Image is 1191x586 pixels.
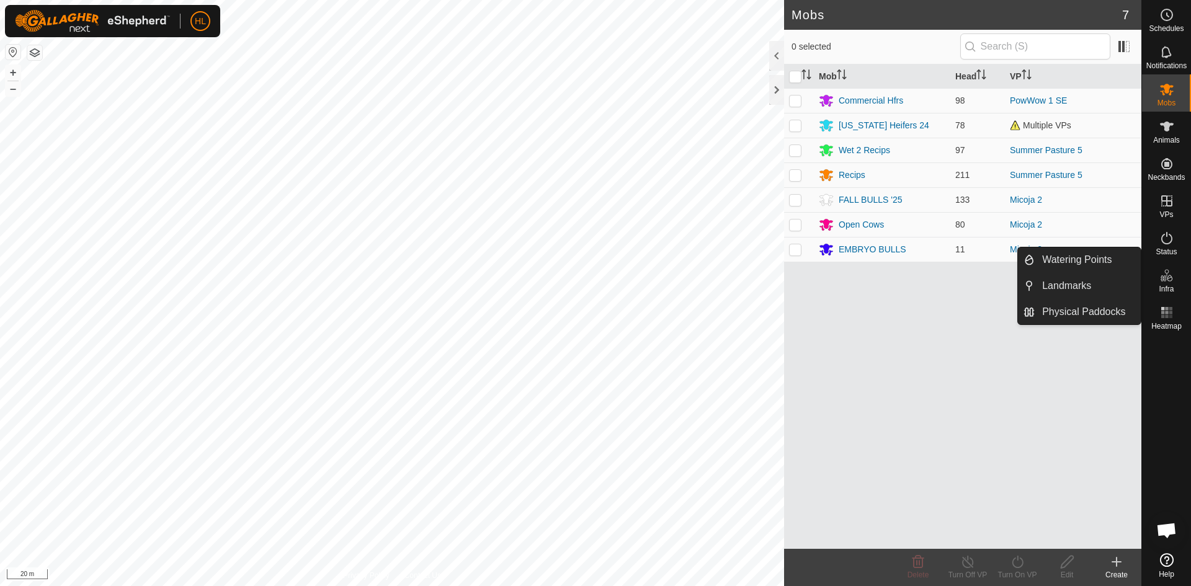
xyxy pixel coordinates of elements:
span: Notifications [1146,62,1187,69]
span: HL [195,15,206,28]
span: Watering Points [1042,252,1112,267]
button: + [6,65,20,80]
span: VPs [1159,211,1173,218]
span: 80 [955,220,965,229]
span: 211 [955,170,970,180]
span: Mobs [1158,99,1175,107]
li: Watering Points [1018,247,1141,272]
div: Open Cows [839,218,884,231]
div: Create [1092,569,1141,580]
span: Help [1159,570,1174,578]
a: Contact Us [404,570,441,581]
span: Schedules [1149,25,1184,32]
th: VP [1005,64,1141,89]
div: Recips [839,169,865,182]
div: Turn Off VP [943,569,993,580]
a: Micoja 2 [1010,220,1042,229]
a: PowWow 1 SE [1010,95,1067,105]
span: Animals [1153,136,1180,144]
span: 97 [955,145,965,155]
li: Landmarks [1018,273,1141,298]
span: Neckbands [1148,174,1185,181]
p-sorticon: Activate to sort [976,71,986,81]
div: Turn On VP [993,569,1042,580]
div: [US_STATE] Heifers 24 [839,119,929,132]
p-sorticon: Activate to sort [837,71,847,81]
a: Physical Paddocks [1035,300,1141,324]
span: Infra [1159,285,1174,293]
p-sorticon: Activate to sort [1022,71,1032,81]
button: – [6,81,20,96]
a: Privacy Policy [343,570,390,581]
a: Micoja 2 [1010,195,1042,205]
span: 0 selected [792,40,960,53]
div: Open chat [1148,512,1185,549]
div: Wet 2 Recips [839,144,890,157]
h2: Mobs [792,7,1122,22]
a: Micoja 2 [1010,244,1042,254]
input: Search (S) [960,33,1110,60]
a: Watering Points [1035,247,1141,272]
span: Landmarks [1042,278,1091,293]
span: 11 [955,244,965,254]
a: Summer Pasture 5 [1010,170,1082,180]
span: 78 [955,120,965,130]
div: FALL BULLS '25 [839,193,903,206]
span: 98 [955,95,965,105]
span: 7 [1122,6,1129,24]
span: Status [1156,248,1177,255]
span: Physical Paddocks [1042,304,1125,319]
span: Heatmap [1151,322,1182,330]
th: Mob [814,64,950,89]
img: Gallagher Logo [15,10,170,32]
p-sorticon: Activate to sort [801,71,811,81]
a: Summer Pasture 5 [1010,145,1082,155]
span: 133 [955,195,970,205]
span: Delete [908,570,929,579]
a: Landmarks [1035,273,1141,298]
button: Map Layers [27,45,42,60]
div: Commercial Hfrs [839,94,903,107]
span: Multiple VPs [1010,120,1071,130]
button: Reset Map [6,45,20,60]
div: EMBRYO BULLS [839,243,906,256]
div: Edit [1042,569,1092,580]
a: Help [1142,548,1191,583]
li: Physical Paddocks [1018,300,1141,324]
th: Head [950,64,1005,89]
